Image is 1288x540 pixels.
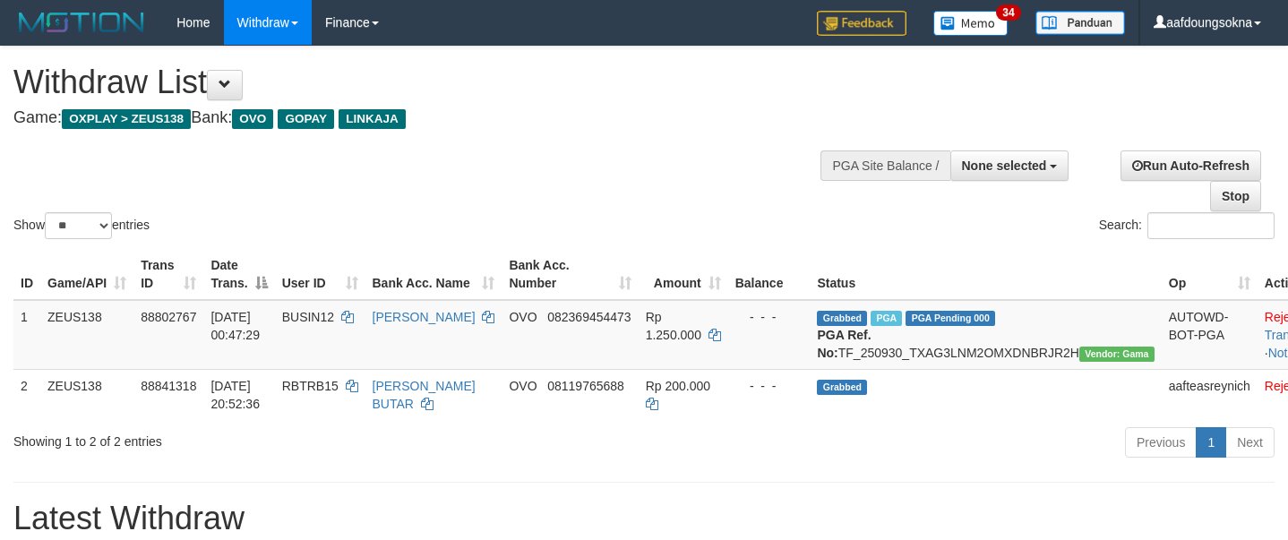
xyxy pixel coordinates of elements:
a: [PERSON_NAME] [373,310,476,324]
th: Bank Acc. Number: activate to sort column ascending [502,249,638,300]
td: 2 [13,369,40,420]
button: None selected [950,150,1069,181]
td: TF_250930_TXAG3LNM2OMXDNBRJR2H [810,300,1161,370]
span: OXPLAY > ZEUS138 [62,109,191,129]
td: AUTOWD-BOT-PGA [1162,300,1258,370]
span: RBTRB15 [282,379,339,393]
span: Vendor URL: https://trx31.1velocity.biz [1079,347,1155,362]
span: Rp 1.250.000 [646,310,701,342]
span: 88802767 [141,310,196,324]
th: ID [13,249,40,300]
h4: Game: Bank: [13,109,841,127]
span: Grabbed [817,311,867,326]
b: PGA Ref. No: [817,328,871,360]
th: Date Trans.: activate to sort column descending [203,249,274,300]
a: Run Auto-Refresh [1121,150,1261,181]
td: ZEUS138 [40,300,133,370]
th: Amount: activate to sort column ascending [639,249,728,300]
div: PGA Site Balance / [820,150,949,181]
th: Bank Acc. Name: activate to sort column ascending [365,249,502,300]
img: panduan.png [1035,11,1125,35]
div: - - - [735,308,803,326]
span: OVO [509,379,537,393]
span: [DATE] 20:52:36 [210,379,260,411]
img: Button%20Memo.svg [933,11,1009,36]
img: MOTION_logo.png [13,9,150,36]
a: Next [1225,427,1275,458]
span: Rp 200.000 [646,379,710,393]
span: LINKAJA [339,109,406,129]
span: PGA Pending [906,311,995,326]
select: Showentries [45,212,112,239]
th: Trans ID: activate to sort column ascending [133,249,203,300]
span: Grabbed [817,380,867,395]
td: ZEUS138 [40,369,133,420]
a: Stop [1210,181,1261,211]
span: 34 [996,4,1020,21]
span: None selected [962,159,1047,173]
h1: Withdraw List [13,64,841,100]
span: Marked by aafsreyleap [871,311,902,326]
th: Balance [728,249,811,300]
span: OVO [232,109,273,129]
span: Copy 082369454473 to clipboard [547,310,631,324]
label: Show entries [13,212,150,239]
span: [DATE] 00:47:29 [210,310,260,342]
input: Search: [1147,212,1275,239]
th: Game/API: activate to sort column ascending [40,249,133,300]
span: GOPAY [278,109,334,129]
div: Showing 1 to 2 of 2 entries [13,425,523,450]
th: User ID: activate to sort column ascending [275,249,365,300]
span: 88841318 [141,379,196,393]
span: Copy 08119765688 to clipboard [547,379,624,393]
h1: Latest Withdraw [13,501,1275,536]
img: Feedback.jpg [817,11,906,36]
div: - - - [735,377,803,395]
a: [PERSON_NAME] BUTAR [373,379,476,411]
span: BUSIN12 [282,310,334,324]
a: 1 [1196,427,1226,458]
td: aafteasreynich [1162,369,1258,420]
span: OVO [509,310,537,324]
th: Op: activate to sort column ascending [1162,249,1258,300]
th: Status [810,249,1161,300]
label: Search: [1099,212,1275,239]
td: 1 [13,300,40,370]
a: Previous [1125,427,1197,458]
